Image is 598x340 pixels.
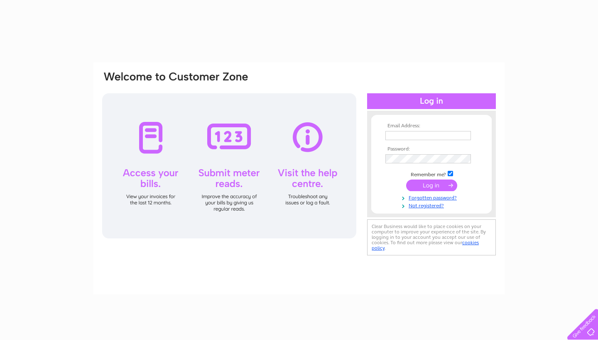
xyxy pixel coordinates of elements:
[367,219,496,255] div: Clear Business would like to place cookies on your computer to improve your experience of the sit...
[383,146,480,152] th: Password:
[372,240,479,251] a: cookies policy
[385,201,480,209] a: Not registered?
[383,170,480,178] td: Remember me?
[385,193,480,201] a: Forgotten password?
[406,180,457,191] input: Submit
[383,123,480,129] th: Email Address:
